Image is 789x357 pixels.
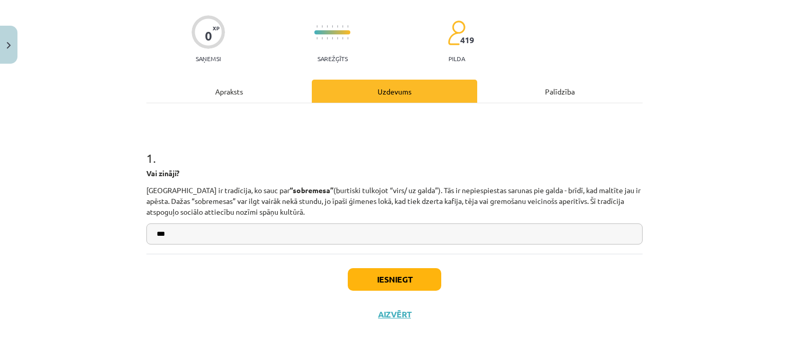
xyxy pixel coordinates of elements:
img: icon-short-line-57e1e144782c952c97e751825c79c345078a6d821885a25fce030b3d8c18986b.svg [327,37,328,40]
span: XP [213,25,219,31]
strong: Vai zināji? [146,168,179,178]
button: Aizvērt [375,309,414,320]
img: icon-short-line-57e1e144782c952c97e751825c79c345078a6d821885a25fce030b3d8c18986b.svg [322,25,323,28]
img: icon-short-line-57e1e144782c952c97e751825c79c345078a6d821885a25fce030b3d8c18986b.svg [316,25,317,28]
div: 0 [205,29,212,43]
img: icon-short-line-57e1e144782c952c97e751825c79c345078a6d821885a25fce030b3d8c18986b.svg [347,37,348,40]
img: icon-short-line-57e1e144782c952c97e751825c79c345078a6d821885a25fce030b3d8c18986b.svg [332,25,333,28]
p: pilda [448,55,465,62]
img: icon-short-line-57e1e144782c952c97e751825c79c345078a6d821885a25fce030b3d8c18986b.svg [327,25,328,28]
img: icon-short-line-57e1e144782c952c97e751825c79c345078a6d821885a25fce030b3d8c18986b.svg [316,37,317,40]
div: Uzdevums [312,80,477,103]
img: icon-close-lesson-0947bae3869378f0d4975bcd49f059093ad1ed9edebbc8119c70593378902aed.svg [7,42,11,49]
span: 419 [460,35,474,45]
img: students-c634bb4e5e11cddfef0936a35e636f08e4e9abd3cc4e673bd6f9a4125e45ecb1.svg [447,20,465,46]
img: icon-short-line-57e1e144782c952c97e751825c79c345078a6d821885a25fce030b3d8c18986b.svg [337,25,338,28]
img: icon-short-line-57e1e144782c952c97e751825c79c345078a6d821885a25fce030b3d8c18986b.svg [347,25,348,28]
strong: “sobremesa” [290,185,333,195]
img: icon-short-line-57e1e144782c952c97e751825c79c345078a6d821885a25fce030b3d8c18986b.svg [337,37,338,40]
p: [GEOGRAPHIC_DATA] ir tradīcija, ko sauc par (burtiski tulkojot “virs/ uz galda”). Tās ir nepiespi... [146,185,643,217]
div: Palīdzība [477,80,643,103]
img: icon-short-line-57e1e144782c952c97e751825c79c345078a6d821885a25fce030b3d8c18986b.svg [322,37,323,40]
p: Saņemsi [192,55,225,62]
button: Iesniegt [348,268,441,291]
img: icon-short-line-57e1e144782c952c97e751825c79c345078a6d821885a25fce030b3d8c18986b.svg [332,37,333,40]
p: Sarežģīts [317,55,348,62]
img: icon-short-line-57e1e144782c952c97e751825c79c345078a6d821885a25fce030b3d8c18986b.svg [342,37,343,40]
div: Apraksts [146,80,312,103]
h1: 1 . [146,133,643,165]
img: icon-short-line-57e1e144782c952c97e751825c79c345078a6d821885a25fce030b3d8c18986b.svg [342,25,343,28]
